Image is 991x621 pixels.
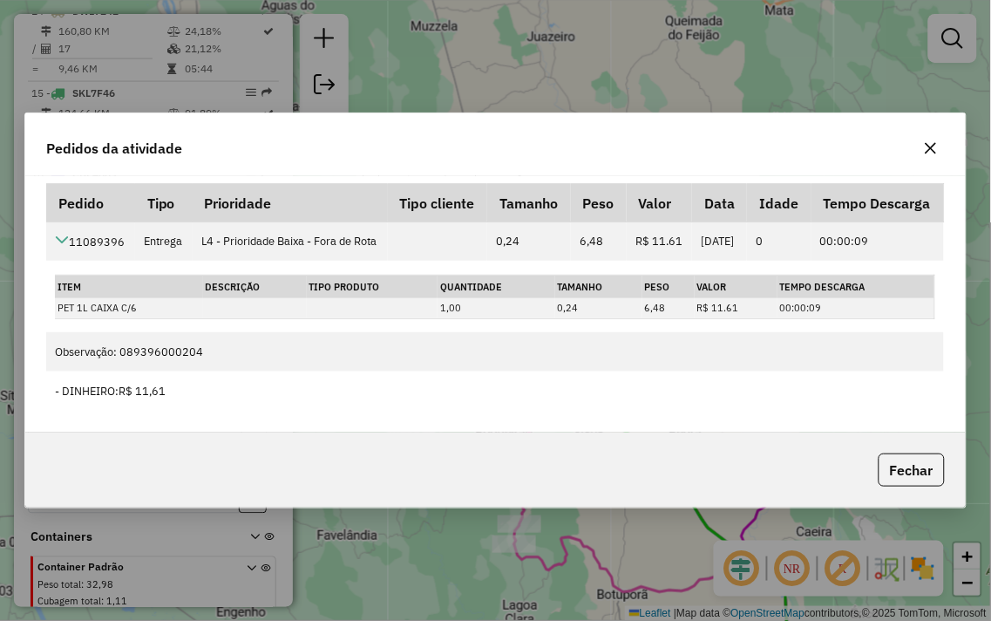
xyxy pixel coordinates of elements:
[55,344,934,360] div: Observação: 089396000204
[555,298,642,318] td: 0,24
[627,184,693,222] th: Valor
[777,276,934,299] th: Tempo Descarga
[135,184,193,222] th: Tipo
[203,276,307,299] th: Descrição
[627,222,693,261] td: R$ 11.61
[692,184,747,222] th: Data
[642,298,695,318] td: 6,48
[571,184,627,222] th: Peso
[695,298,777,318] td: R$ 11.61
[642,276,695,299] th: Peso
[438,276,555,299] th: Quantidade
[193,184,388,222] th: Prioridade
[307,276,438,299] th: Tipo Produto
[144,234,182,249] span: Entrega
[388,184,488,222] th: Tipo cliente
[811,184,944,222] th: Tempo Descarga
[571,222,627,261] td: 6,48
[119,384,166,399] span: R$ 11,61
[555,276,642,299] th: Tamanho
[811,222,944,261] td: 00:00:09
[46,138,182,159] span: Pedidos da atividade
[46,184,135,222] th: Pedido
[747,184,811,222] th: Idade
[438,298,555,318] td: 1,00
[695,276,777,299] th: Valor
[193,222,388,261] td: L4 - Prioridade Baixa - Fora de Rota
[487,222,570,261] td: 0,24
[777,298,934,318] td: 00:00:09
[692,222,747,261] td: [DATE]
[487,184,570,222] th: Tamanho
[879,454,945,487] button: Fechar
[55,383,934,399] div: - DINHEIRO:
[747,222,811,261] td: 0
[55,298,202,318] td: PET 1L CAIXA C/6
[55,276,202,299] th: Item
[46,222,135,261] td: 11089396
